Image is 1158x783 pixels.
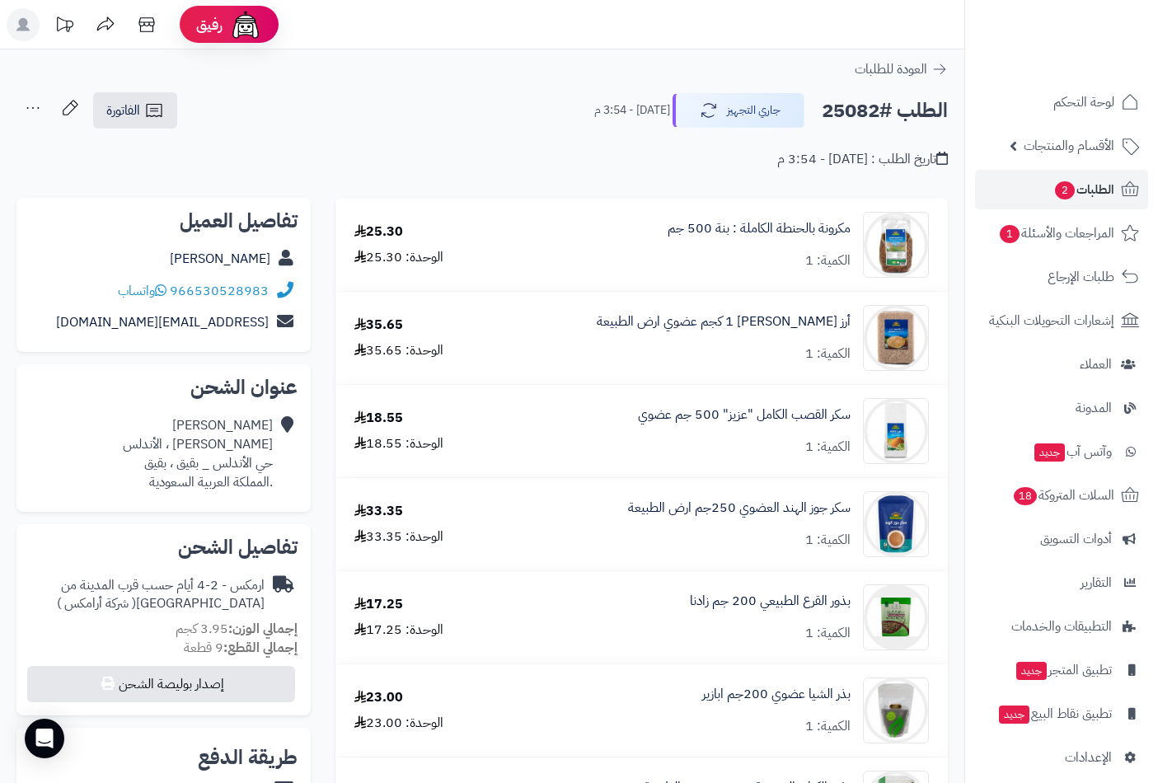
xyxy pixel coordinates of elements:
[975,82,1148,122] a: لوحة التحكم
[57,593,136,613] span: ( شركة أرامكس )
[822,94,948,128] h2: الطلب #25082
[975,607,1148,646] a: التطبيقات والخدمات
[864,305,928,371] img: Jasmine-Brown-Rice.jpg.320x400_q95_upscale-True-90x90.jpg
[1011,615,1112,638] span: التطبيقات والخدمات
[354,409,403,428] div: 18.55
[93,92,177,129] a: الفاتورة
[975,301,1148,340] a: إشعارات التحويلات البنكية
[999,706,1029,724] span: جديد
[805,531,851,550] div: الكمية: 1
[702,685,851,704] a: بذر الشيا عضوي 200جم ابازير
[975,257,1148,297] a: طلبات الإرجاع
[27,666,295,702] button: إصدار بوليصة الشحن
[196,15,223,35] span: رفيق
[1048,265,1114,288] span: طلبات الإرجاع
[229,8,262,41] img: ai-face.png
[354,316,403,335] div: 35.65
[989,309,1114,332] span: إشعارات التحويلات البنكية
[975,345,1148,384] a: العملاء
[864,491,928,557] img: 1644778366-61JP47O2xlL._AC_SL1000_-90x90.jpg
[198,748,298,767] h2: طريقة الدفع
[975,519,1148,559] a: أدوات التسويق
[1034,443,1065,462] span: جديد
[997,702,1112,725] span: تطبيق نقاط البيع
[855,59,927,79] span: العودة للطلبات
[864,212,928,278] img: Whole-Spelt-Penne.jpg.320x400_q95_upscale-True-90x90.jpg
[1053,91,1114,114] span: لوحة التحكم
[1033,440,1112,463] span: وآتس آب
[805,251,851,270] div: الكمية: 1
[1040,527,1112,551] span: أدوات التسويق
[638,406,851,424] a: سكر القصب الكامل "عزيز" 500 جم عضوي
[30,211,298,231] h2: تفاصيل العميل
[354,527,443,546] div: الوحدة: 33.35
[1014,487,1037,505] span: 18
[354,434,443,453] div: الوحدة: 18.55
[805,717,851,736] div: الكمية: 1
[44,8,85,45] a: تحديثات المنصة
[170,281,269,301] a: 966530528983
[354,714,443,733] div: الوحدة: 23.00
[354,248,443,267] div: الوحدة: 25.30
[354,595,403,614] div: 17.25
[975,476,1148,515] a: السلات المتروكة18
[855,59,948,79] a: العودة للطلبات
[975,650,1148,690] a: تطبيق المتجرجديد
[1046,45,1142,79] img: logo-2.png
[176,619,298,639] small: 3.95 كجم
[998,222,1114,245] span: المراجعات والأسئلة
[1081,571,1112,594] span: التقارير
[1055,181,1075,199] span: 2
[805,624,851,643] div: الكمية: 1
[594,102,670,119] small: [DATE] - 3:54 م
[975,213,1148,253] a: المراجعات والأسئلة1
[805,438,851,457] div: الكمية: 1
[777,150,948,169] div: تاريخ الطلب : [DATE] - 3:54 م
[1053,178,1114,201] span: الطلبات
[975,563,1148,602] a: التقارير
[123,416,273,491] div: [PERSON_NAME] [PERSON_NAME] ، الأندلس حي الأندلس _ بقيق ، بقيق .المملكة العربية السعودية
[668,219,851,238] a: مكرونة بالحنطة الكاملة : بنة 500 جم
[673,93,804,128] button: جاري التجهيز
[56,312,269,332] a: [EMAIL_ADDRESS][DOMAIN_NAME]
[975,170,1148,209] a: الطلبات2
[975,432,1148,471] a: وآتس آبجديد
[1065,746,1112,769] span: الإعدادات
[228,619,298,639] strong: إجمالي الوزن:
[170,249,270,269] a: [PERSON_NAME]
[1012,484,1114,507] span: السلات المتروكة
[864,398,928,464] img: azeez-sugar-1_8-90x90.jpg
[354,502,403,521] div: 33.35
[354,688,403,707] div: 23.00
[30,576,265,614] div: ارمكس - 2-4 أيام حسب قرب المدينة من [GEOGRAPHIC_DATA]
[106,101,140,120] span: الفاتورة
[118,281,166,301] a: واتساب
[864,678,928,743] img: 1702821868-%D8%A8%D8%B0%D9%88%D8%B1%20%D8%A7%D9%84%D8%B4%D9%8A%D8%A7%20%D8%A7%D8%A8%D8%A7%D8%B2%D...
[805,345,851,363] div: الكمية: 1
[1024,134,1114,157] span: الأقسام والمنتجات
[690,592,851,611] a: بذور القرع الطبيعي 200 جم زادنا
[975,738,1148,777] a: الإعدادات
[30,377,298,397] h2: عنوان الشحن
[597,312,851,331] a: أرز [PERSON_NAME] 1 كجم عضوي ارض الطبيعة
[354,223,403,241] div: 25.30
[1000,225,1020,243] span: 1
[975,694,1148,734] a: تطبيق نقاط البيعجديد
[30,537,298,557] h2: تفاصيل الشحن
[1015,659,1112,682] span: تطبيق المتجر
[1076,396,1112,420] span: المدونة
[354,341,443,360] div: الوحدة: 35.65
[628,499,851,518] a: سكر جوز الهند العضوي 250جم ارض الطبيعة
[184,638,298,658] small: 9 قطعة
[975,388,1148,428] a: المدونة
[864,584,928,650] img: 1689595608-%D8%AA%D9%86%D8%B2%D9%8A%D9%84%20(3)-90x90.png
[354,621,443,640] div: الوحدة: 17.25
[1080,353,1112,376] span: العملاء
[1016,662,1047,680] span: جديد
[25,719,64,758] div: Open Intercom Messenger
[223,638,298,658] strong: إجمالي القطع:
